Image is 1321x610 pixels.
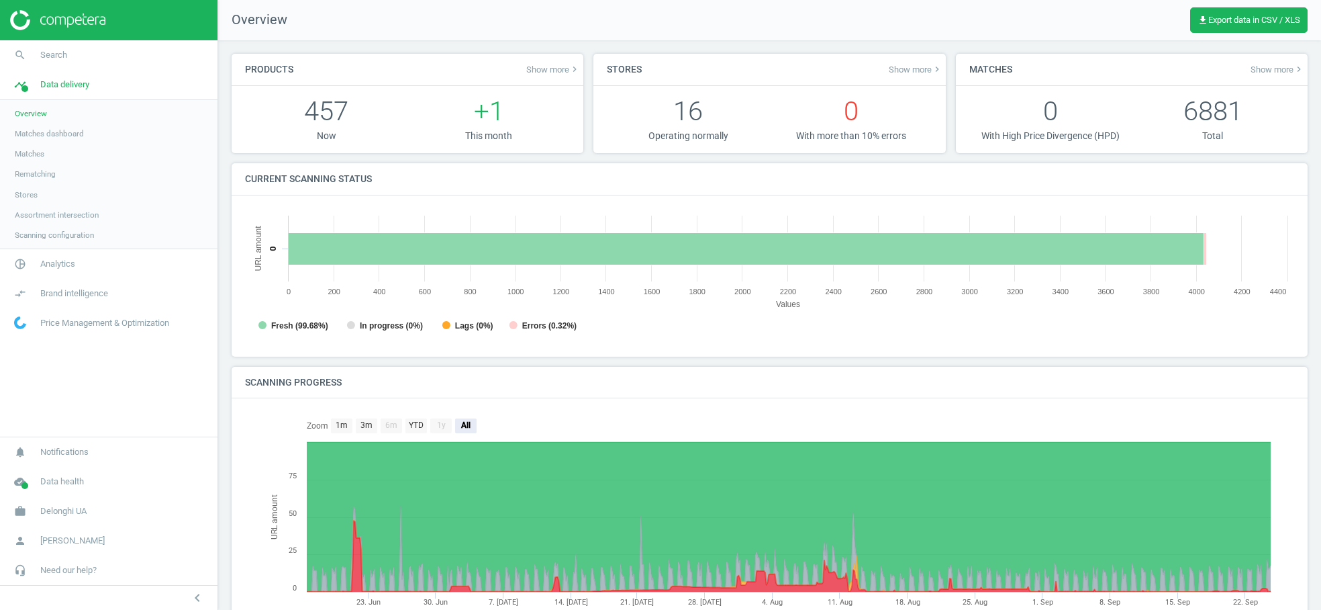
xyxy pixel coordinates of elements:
text: 2000 [734,288,750,296]
img: ajHJNr6hYgQAAAAASUVORK5CYII= [10,10,105,30]
tspan: 21. [DATE] [620,598,654,607]
tspan: Errors (0.32%) [522,321,577,331]
tspan: 18. Aug [895,598,920,607]
tspan: 25. Aug [963,598,987,607]
text: 1m [336,421,348,430]
p: 0 [969,93,1132,130]
text: 0 [293,584,297,593]
span: Overview [218,11,287,30]
h4: Stores [593,54,655,85]
p: Total [1132,130,1294,142]
tspan: 22. Sep [1233,598,1258,607]
text: 6m [385,421,397,430]
h4: Matches [956,54,1026,85]
text: 0 [268,246,278,251]
text: 50 [289,509,297,518]
tspan: URL amount [254,225,263,271]
p: This month [407,130,570,142]
text: 4000 [1188,288,1204,296]
h4: Current scanning status [232,163,385,195]
span: Scanning configuration [15,230,94,241]
text: 1400 [598,288,614,296]
i: pie_chart_outlined [7,251,33,277]
text: 1200 [553,288,569,296]
text: 4400 [1270,288,1286,296]
span: Analytics [40,258,75,270]
text: 2600 [871,288,887,296]
p: Operating normally [607,130,769,142]
i: search [7,42,33,68]
span: Assortment intersection [15,210,99,220]
tspan: 23. Jun [356,598,381,607]
span: Notifications [40,446,89,458]
span: Matches [15,148,44,159]
text: 3m [360,421,373,430]
text: 3800 [1143,288,1159,296]
tspan: URL amount [270,494,279,539]
text: 3000 [961,288,977,296]
i: notifications [7,439,33,465]
tspan: 4. Aug [762,598,783,607]
text: Zoom [307,421,328,431]
p: 457 [245,93,407,130]
text: 3400 [1053,288,1069,296]
span: Show more [889,64,942,75]
text: 600 [419,288,431,296]
text: All [460,421,471,430]
text: 1y [437,421,446,430]
button: chevron_left [181,589,214,607]
a: Show morekeyboard_arrow_right [526,64,580,75]
span: Export data in CSV / XLS [1197,15,1300,26]
text: 2200 [780,288,796,296]
i: cloud_done [7,469,33,494]
a: Show morekeyboard_arrow_right [889,64,942,75]
h4: Products [232,54,307,85]
text: 1000 [507,288,524,296]
i: keyboard_arrow_right [569,64,580,75]
p: Now [245,130,407,142]
i: person [7,528,33,554]
text: 4200 [1234,288,1250,296]
tspan: 30. Jun [424,598,448,607]
text: 400 [373,288,385,296]
a: Show morekeyboard_arrow_right [1251,64,1304,75]
text: 2400 [825,288,841,296]
text: 0 [287,288,291,296]
tspan: Lags (0%) [455,321,493,331]
text: 1800 [689,288,705,296]
text: 3600 [1097,288,1114,296]
span: Search [40,49,67,61]
p: 16 [607,93,769,130]
tspan: Fresh (99.68%) [271,321,328,331]
button: get_appExport data in CSV / XLS [1190,7,1308,33]
span: Need our help? [40,564,97,576]
span: Price Management & Optimization [40,317,169,329]
h4: Scanning progress [232,367,355,398]
text: 75 [289,472,297,480]
tspan: In progress (0%) [360,321,423,331]
p: With more than 10% errors [770,130,932,142]
p: 0 [770,93,932,130]
i: get_app [1197,15,1208,26]
span: Show more [526,64,580,75]
span: Overview [15,108,47,119]
text: 800 [464,288,476,296]
text: 25 [289,546,297,555]
i: keyboard_arrow_right [932,64,942,75]
i: timeline [7,72,33,97]
img: wGWNvw8QSZomAAAAABJRU5ErkJggg== [14,316,26,329]
i: chevron_left [189,590,205,606]
text: 200 [328,288,340,296]
span: [PERSON_NAME] [40,535,105,547]
text: 2800 [916,288,932,296]
text: YTD [409,421,424,430]
tspan: 15. Sep [1165,598,1190,607]
span: Stores [15,189,38,200]
tspan: 8. Sep [1099,598,1120,607]
i: compare_arrows [7,281,33,306]
text: 3200 [1007,288,1023,296]
tspan: 14. [DATE] [554,598,588,607]
span: Delonghi UA [40,505,87,517]
p: 6881 [1132,93,1294,130]
tspan: 28. [DATE] [688,598,722,607]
